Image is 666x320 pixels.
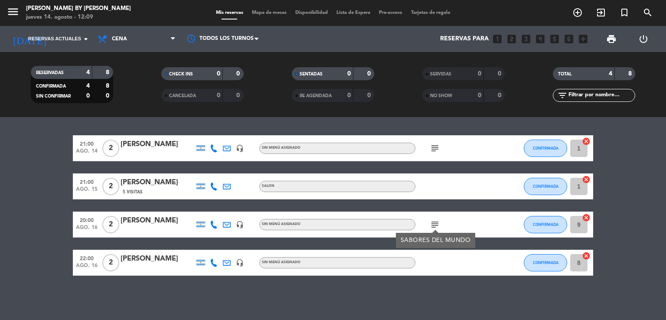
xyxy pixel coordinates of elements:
[236,221,244,229] i: headset_mic
[300,72,323,76] span: SENTADAS
[236,259,244,267] i: headset_mic
[367,92,372,98] strong: 0
[102,254,119,271] span: 2
[86,83,90,89] strong: 4
[86,69,90,75] strong: 4
[26,13,131,22] div: jueves 14. agosto - 12:09
[563,33,575,45] i: looks_6
[102,178,119,195] span: 2
[236,92,242,98] strong: 0
[430,94,452,98] span: NO SHOW
[28,35,81,43] span: Reservas actuales
[7,29,52,49] i: [DATE]
[300,94,332,98] span: RE AGENDADA
[533,222,558,227] span: CONFIRMADA
[533,146,558,150] span: CONFIRMADA
[609,71,612,77] strong: 4
[76,186,98,196] span: ago. 15
[217,92,220,98] strong: 0
[76,225,98,235] span: ago. 16
[596,7,606,18] i: exit_to_app
[638,34,649,44] i: power_settings_new
[76,253,98,263] span: 22:00
[506,33,517,45] i: looks_two
[76,263,98,273] span: ago. 16
[248,10,291,15] span: Mapa de mesas
[524,140,567,157] button: CONFIRMADA
[7,5,20,21] button: menu
[582,251,591,260] i: cancel
[36,84,66,88] span: CONFIRMADA
[628,71,633,77] strong: 8
[478,71,481,77] strong: 0
[236,144,244,152] i: headset_mic
[36,71,64,75] span: RESERVADAS
[582,213,591,222] i: cancel
[524,254,567,271] button: CONFIRMADA
[262,261,300,264] span: Sin menú asignado
[430,219,440,230] i: subject
[498,71,503,77] strong: 0
[81,34,91,44] i: arrow_drop_down
[217,71,220,77] strong: 0
[498,92,503,98] strong: 0
[578,33,589,45] i: add_box
[572,7,583,18] i: add_circle_outline
[121,253,194,264] div: [PERSON_NAME]
[478,92,481,98] strong: 0
[262,146,300,150] span: Sin menú asignado
[533,260,558,265] span: CONFIRMADA
[102,140,119,157] span: 2
[606,34,617,44] span: print
[106,93,111,99] strong: 0
[430,143,440,153] i: subject
[492,33,503,45] i: looks_one
[347,71,351,77] strong: 0
[86,93,90,99] strong: 0
[262,184,274,188] span: SALON
[582,175,591,184] i: cancel
[169,94,196,98] span: CANCELADA
[533,184,558,189] span: CONFIRMADA
[106,69,111,75] strong: 8
[535,33,546,45] i: looks_4
[407,10,455,15] span: Tarjetas de regalo
[236,71,242,77] strong: 0
[106,83,111,89] strong: 8
[524,216,567,233] button: CONFIRMADA
[582,137,591,146] i: cancel
[558,72,571,76] span: TOTAL
[347,92,351,98] strong: 0
[557,90,568,101] i: filter_list
[440,36,489,42] span: Reservas para
[401,236,471,245] div: SABORES DEL MUNDO
[375,10,407,15] span: Pre-acceso
[7,5,20,18] i: menu
[549,33,560,45] i: looks_5
[76,138,98,148] span: 21:00
[627,26,659,52] div: LOG OUT
[102,216,119,233] span: 2
[76,148,98,158] span: ago. 14
[430,72,451,76] span: SERVIDAS
[291,10,332,15] span: Disponibilidad
[123,189,143,196] span: 5 Visitas
[26,4,131,13] div: [PERSON_NAME] by [PERSON_NAME]
[212,10,248,15] span: Mis reservas
[643,7,653,18] i: search
[619,7,630,18] i: turned_in_not
[76,176,98,186] span: 21:00
[121,177,194,188] div: [PERSON_NAME]
[76,215,98,225] span: 20:00
[36,94,71,98] span: SIN CONFIRMAR
[121,139,194,150] div: [PERSON_NAME]
[262,222,300,226] span: Sin menú asignado
[568,91,635,100] input: Filtrar por nombre...
[520,33,532,45] i: looks_3
[367,71,372,77] strong: 0
[332,10,375,15] span: Lista de Espera
[112,36,127,42] span: Cena
[169,72,193,76] span: CHECK INS
[121,215,194,226] div: [PERSON_NAME]
[524,178,567,195] button: CONFIRMADA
